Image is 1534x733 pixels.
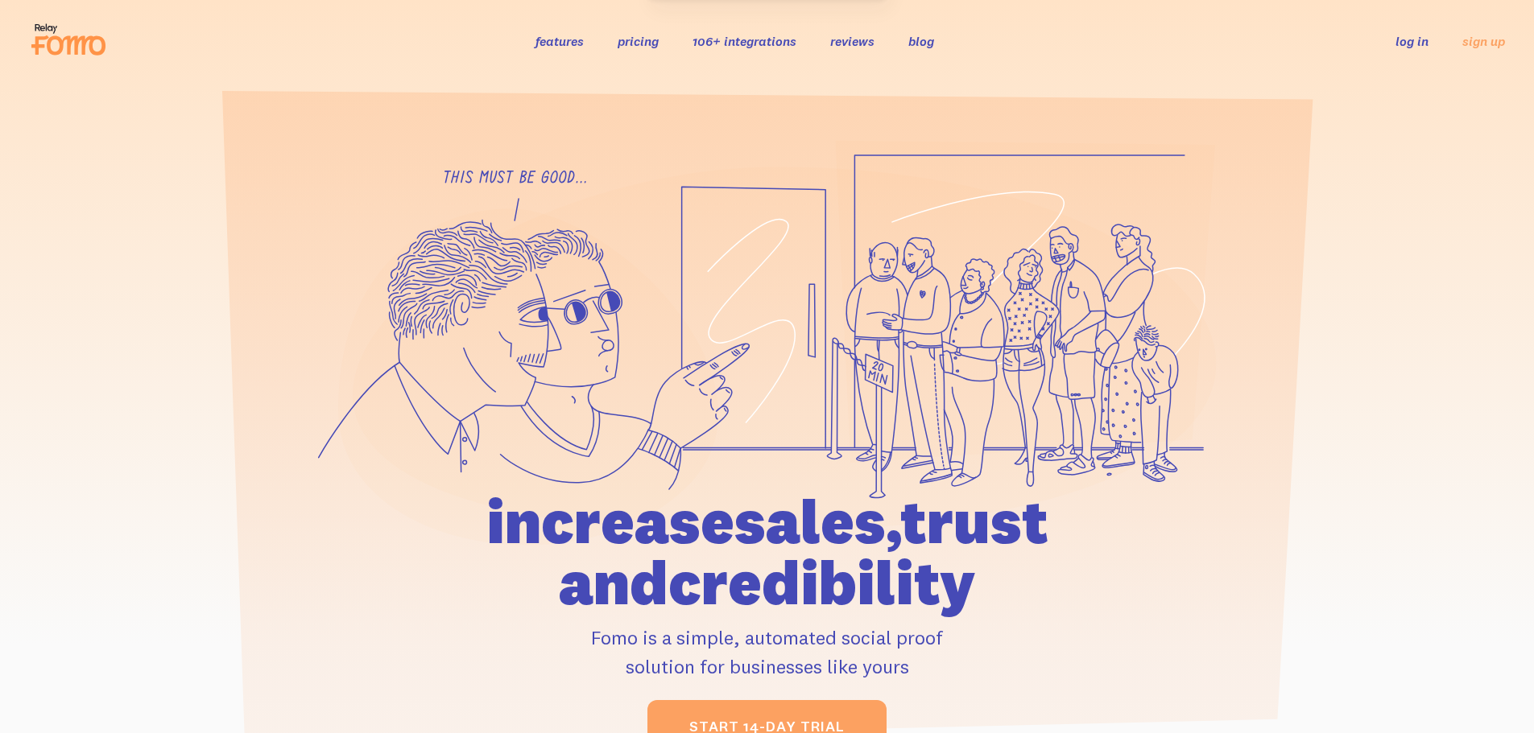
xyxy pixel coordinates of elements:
a: pricing [618,33,659,49]
a: blog [908,33,934,49]
h1: increase sales, trust and credibility [395,491,1140,613]
a: reviews [830,33,875,49]
a: log in [1395,33,1429,49]
a: sign up [1462,33,1505,50]
a: 106+ integrations [693,33,796,49]
p: Fomo is a simple, automated social proof solution for businesses like yours [395,623,1140,681]
a: features [535,33,584,49]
